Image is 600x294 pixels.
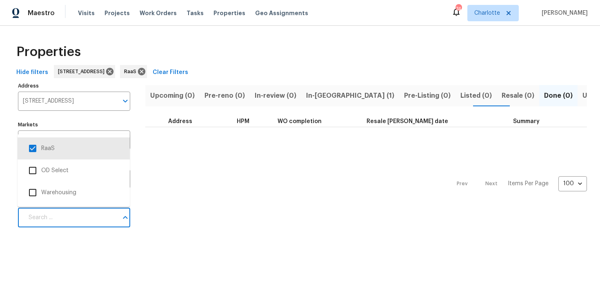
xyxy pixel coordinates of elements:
[278,119,322,124] span: WO completion
[255,9,308,17] span: Geo Assignments
[513,119,540,124] span: Summary
[150,90,195,101] span: Upcoming (0)
[508,180,549,188] p: Items Per Page
[502,90,534,101] span: Resale (0)
[54,65,115,78] div: [STREET_ADDRESS]
[404,90,451,101] span: Pre-Listing (0)
[213,9,245,17] span: Properties
[78,9,95,17] span: Visits
[24,208,118,227] input: Search ...
[24,140,123,157] li: RaaS
[16,67,48,78] span: Hide filters
[237,119,249,124] span: HPM
[140,9,177,17] span: Work Orders
[558,173,587,194] div: 100
[24,184,123,201] li: Warehousing
[306,90,394,101] span: In-[GEOGRAPHIC_DATA] (1)
[18,83,130,88] label: Address
[18,122,130,127] label: Markets
[13,65,51,80] button: Hide filters
[28,9,55,17] span: Maestro
[120,212,131,223] button: Close
[153,67,188,78] span: Clear Filters
[456,5,461,13] div: 74
[16,48,81,56] span: Properties
[255,90,296,101] span: In-review (0)
[24,162,123,179] li: OD Select
[149,65,191,80] button: Clear Filters
[120,65,147,78] div: RaaS
[449,132,587,236] nav: Pagination Navigation
[187,10,204,16] span: Tasks
[124,67,140,76] span: RaaS
[474,9,500,17] span: Charlotte
[544,90,573,101] span: Done (0)
[538,9,588,17] span: [PERSON_NAME]
[367,119,448,124] span: Resale [PERSON_NAME] date
[120,95,131,107] button: Open
[460,90,492,101] span: Listed (0)
[58,67,108,76] span: [STREET_ADDRESS]
[168,119,192,124] span: Address
[104,9,130,17] span: Projects
[204,90,245,101] span: Pre-reno (0)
